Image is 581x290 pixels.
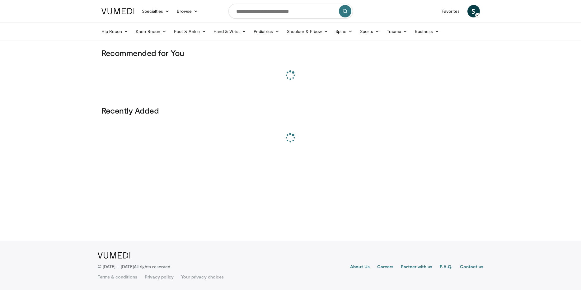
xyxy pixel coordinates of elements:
a: Business [411,25,443,38]
a: S [467,5,480,17]
a: Knee Recon [132,25,170,38]
a: Trauma [383,25,411,38]
a: Your privacy choices [181,274,224,280]
a: Foot & Ankle [170,25,210,38]
a: Spine [332,25,356,38]
a: Hand & Wrist [210,25,250,38]
span: All rights reserved [134,264,170,269]
a: Hip Recon [98,25,132,38]
a: Terms & conditions [98,274,137,280]
a: Browse [173,5,202,17]
h3: Recently Added [101,105,480,115]
a: Shoulder & Elbow [283,25,332,38]
a: Favorites [438,5,464,17]
img: VuMedi Logo [101,8,134,14]
p: © [DATE] – [DATE] [98,264,171,270]
a: Sports [356,25,383,38]
a: Privacy policy [145,274,174,280]
a: Careers [377,264,394,271]
a: Pediatrics [250,25,283,38]
a: F.A.Q. [440,264,452,271]
a: Partner with us [401,264,432,271]
a: About Us [350,264,370,271]
img: VuMedi Logo [98,252,130,259]
input: Search topics, interventions [228,4,353,19]
a: Specialties [138,5,173,17]
a: Contact us [460,264,484,271]
h3: Recommended for You [101,48,480,58]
